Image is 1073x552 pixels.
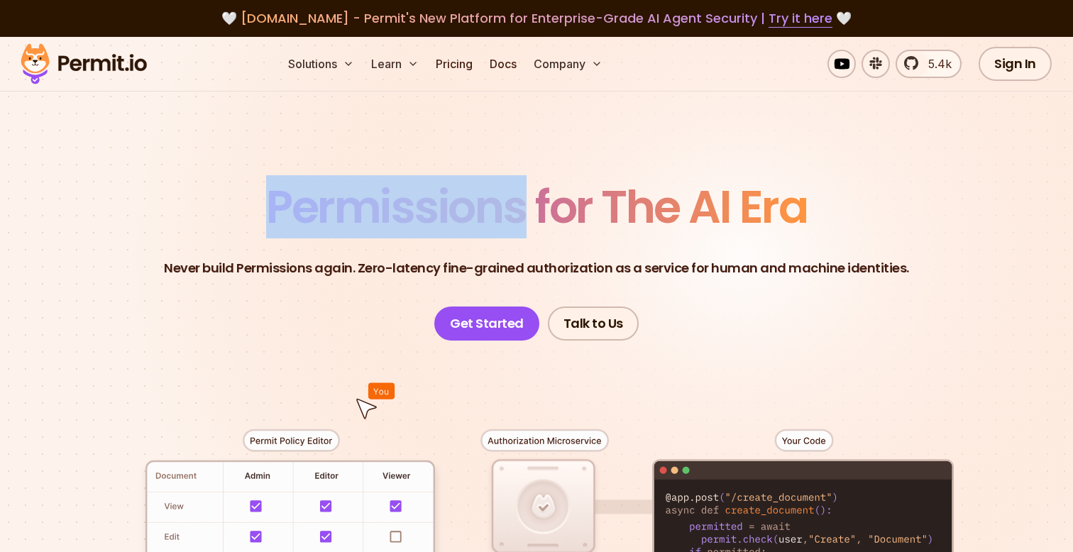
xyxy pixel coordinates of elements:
[241,9,832,27] span: [DOMAIN_NAME] - Permit's New Platform for Enterprise-Grade AI Agent Security |
[484,50,522,78] a: Docs
[365,50,424,78] button: Learn
[14,40,153,88] img: Permit logo
[266,175,807,238] span: Permissions for The AI Era
[34,9,1039,28] div: 🤍 🤍
[430,50,478,78] a: Pricing
[434,307,539,341] a: Get Started
[920,55,952,72] span: 5.4k
[282,50,360,78] button: Solutions
[896,50,962,78] a: 5.4k
[528,50,608,78] button: Company
[548,307,639,341] a: Talk to Us
[769,9,832,28] a: Try it here
[979,47,1052,81] a: Sign In
[164,258,909,278] p: Never build Permissions again. Zero-latency fine-grained authorization as a service for human and...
